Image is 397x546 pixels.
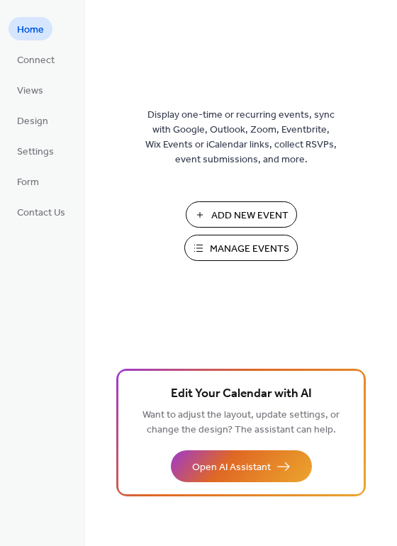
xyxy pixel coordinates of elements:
span: Home [17,23,44,38]
span: Connect [17,53,55,68]
a: Design [9,108,57,132]
a: Settings [9,139,62,162]
span: Manage Events [210,242,289,257]
span: Add New Event [211,208,289,223]
button: Manage Events [184,235,298,261]
span: Contact Us [17,206,65,221]
button: Add New Event [186,201,297,228]
span: Settings [17,145,54,160]
span: Want to adjust the layout, update settings, or change the design? The assistant can help. [142,406,340,440]
span: Form [17,175,39,190]
a: Views [9,78,52,101]
a: Contact Us [9,200,74,223]
a: Home [9,17,52,40]
span: Design [17,114,48,129]
span: Views [17,84,43,99]
span: Open AI Assistant [192,460,271,475]
span: Display one-time or recurring events, sync with Google, Outlook, Zoom, Eventbrite, Wix Events or ... [145,108,337,167]
span: Edit Your Calendar with AI [171,384,312,404]
a: Connect [9,48,63,71]
a: Form [9,169,47,193]
button: Open AI Assistant [171,450,312,482]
